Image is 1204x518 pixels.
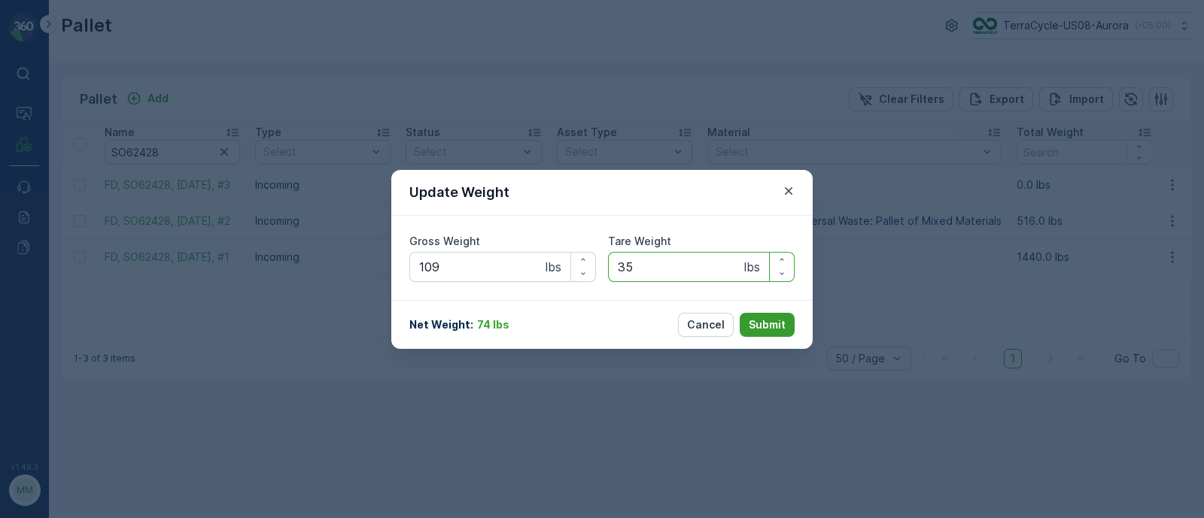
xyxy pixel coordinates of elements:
p: Cancel [687,317,725,332]
label: Tare Weight [608,235,671,247]
p: Update Weight [409,182,509,203]
p: lbs [744,258,760,276]
button: Submit [740,313,795,337]
p: lbs [546,258,561,276]
p: Submit [749,317,786,332]
button: Cancel [678,313,734,337]
label: Gross Weight [409,235,480,247]
p: 74 lbs [477,317,509,332]
p: Net Weight : [409,317,473,332]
